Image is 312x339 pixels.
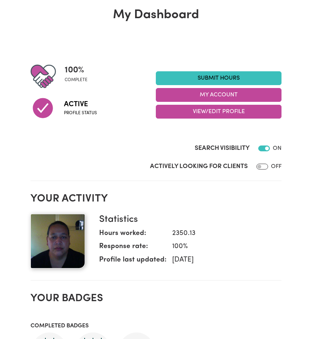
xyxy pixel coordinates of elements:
[99,228,166,242] dt: Hours worked:
[65,64,88,77] span: 100 %
[156,105,281,119] button: View/Edit Profile
[31,323,282,330] h3: Completed badges
[31,193,282,206] h2: Your activity
[273,145,281,151] span: ON
[271,164,281,169] span: OFF
[31,8,282,23] h1: My Dashboard
[31,292,282,305] h2: Your badges
[156,88,281,102] button: My Account
[166,228,276,239] dd: 2350.13
[156,71,281,85] a: Submit Hours
[99,255,166,268] dt: Profile last updated:
[64,110,97,116] span: Profile status
[99,242,166,255] dt: Response rate:
[65,64,93,89] div: Profile completeness: 100%
[166,242,276,252] dd: 100 %
[31,214,85,268] img: Your profile picture
[99,214,276,225] h3: Statistics
[64,99,97,110] span: Active
[166,255,276,266] dd: [DATE]
[195,144,250,153] label: Search Visibility
[65,77,88,83] span: complete
[150,162,248,171] label: Actively Looking for Clients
